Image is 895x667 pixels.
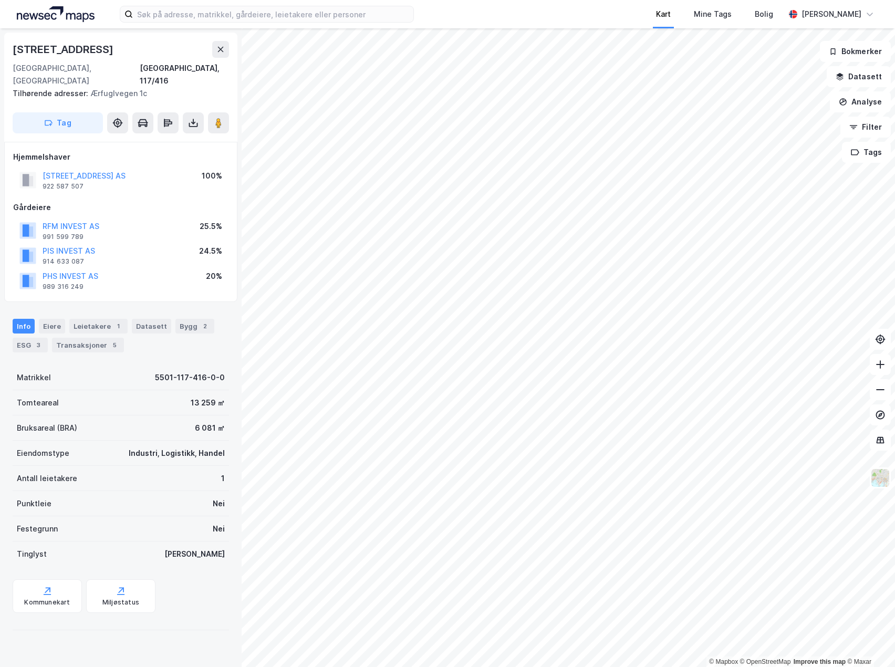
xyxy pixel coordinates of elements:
[840,117,891,138] button: Filter
[842,142,891,163] button: Tags
[199,245,222,257] div: 24.5%
[206,270,222,283] div: 20%
[17,397,59,409] div: Tomteareal
[709,658,738,665] a: Mapbox
[132,319,171,333] div: Datasett
[129,447,225,460] div: Industri, Logistikk, Handel
[13,151,228,163] div: Hjemmelshaver
[164,548,225,560] div: [PERSON_NAME]
[13,319,35,333] div: Info
[140,62,229,87] div: [GEOGRAPHIC_DATA], 117/416
[820,41,891,62] button: Bokmerker
[221,472,225,485] div: 1
[33,340,44,350] div: 3
[39,319,65,333] div: Eiere
[17,447,69,460] div: Eiendomstype
[202,170,222,182] div: 100%
[200,321,210,331] div: 2
[43,182,84,191] div: 922 587 507
[155,371,225,384] div: 5501-117-416-0-0
[802,8,861,20] div: [PERSON_NAME]
[175,319,214,333] div: Bygg
[13,201,228,214] div: Gårdeiere
[102,598,139,607] div: Miljøstatus
[694,8,732,20] div: Mine Tags
[794,658,846,665] a: Improve this map
[827,66,891,87] button: Datasett
[17,371,51,384] div: Matrikkel
[13,41,116,58] div: [STREET_ADDRESS]
[52,338,124,352] div: Transaksjoner
[133,6,413,22] input: Søk på adresse, matrikkel, gårdeiere, leietakere eller personer
[200,220,222,233] div: 25.5%
[191,397,225,409] div: 13 259 ㎡
[13,112,103,133] button: Tag
[109,340,120,350] div: 5
[740,658,791,665] a: OpenStreetMap
[13,62,140,87] div: [GEOGRAPHIC_DATA], [GEOGRAPHIC_DATA]
[17,523,58,535] div: Festegrunn
[13,338,48,352] div: ESG
[13,87,221,100] div: Ærfuglvegen 1c
[656,8,671,20] div: Kart
[113,321,123,331] div: 1
[17,497,51,510] div: Punktleie
[17,422,77,434] div: Bruksareal (BRA)
[24,598,70,607] div: Kommunekart
[17,548,47,560] div: Tinglyst
[842,617,895,667] div: Kontrollprogram for chat
[213,497,225,510] div: Nei
[43,233,84,241] div: 991 599 789
[830,91,891,112] button: Analyse
[842,617,895,667] iframe: Chat Widget
[13,89,90,98] span: Tilhørende adresser:
[195,422,225,434] div: 6 081 ㎡
[17,6,95,22] img: logo.a4113a55bc3d86da70a041830d287a7e.svg
[755,8,773,20] div: Bolig
[213,523,225,535] div: Nei
[870,468,890,488] img: Z
[17,472,77,485] div: Antall leietakere
[43,257,84,266] div: 914 633 087
[43,283,84,291] div: 989 316 249
[69,319,128,333] div: Leietakere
